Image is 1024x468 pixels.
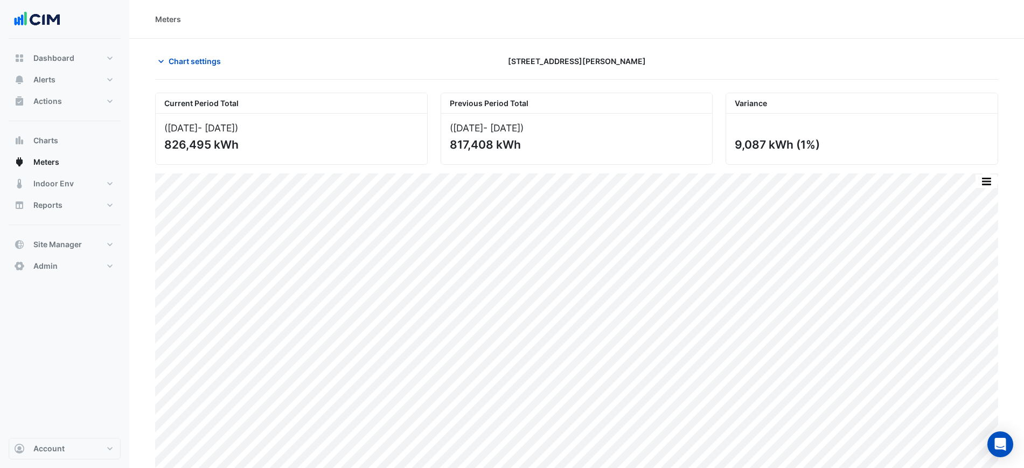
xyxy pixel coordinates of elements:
button: Charts [9,130,121,151]
button: Reports [9,194,121,216]
div: Variance [726,93,998,114]
button: Dashboard [9,47,121,69]
button: Actions [9,90,121,112]
img: Company Logo [13,9,61,30]
div: ([DATE] ) [450,122,704,134]
app-icon: Actions [14,96,25,107]
div: 9,087 kWh (1%) [735,138,987,151]
span: Meters [33,157,59,167]
div: 826,495 kWh [164,138,416,151]
div: Previous Period Total [441,93,713,114]
app-icon: Alerts [14,74,25,85]
button: Site Manager [9,234,121,255]
app-icon: Reports [14,200,25,211]
app-icon: Site Manager [14,239,25,250]
span: Alerts [33,74,55,85]
span: - [DATE] [198,122,235,134]
div: Open Intercom Messenger [987,431,1013,457]
button: Admin [9,255,121,277]
div: Current Period Total [156,93,427,114]
button: Account [9,438,121,459]
span: Actions [33,96,62,107]
button: More Options [976,174,997,188]
div: ([DATE] ) [164,122,419,134]
span: Reports [33,200,62,211]
span: Site Manager [33,239,82,250]
app-icon: Admin [14,261,25,271]
app-icon: Meters [14,157,25,167]
button: Meters [9,151,121,173]
span: Indoor Env [33,178,74,189]
span: Charts [33,135,58,146]
div: Meters [155,13,181,25]
div: 817,408 kWh [450,138,702,151]
span: Admin [33,261,58,271]
button: Alerts [9,69,121,90]
app-icon: Charts [14,135,25,146]
span: [STREET_ADDRESS][PERSON_NAME] [508,55,646,67]
button: Chart settings [155,52,228,71]
span: Chart settings [169,55,221,67]
app-icon: Indoor Env [14,178,25,189]
span: Dashboard [33,53,74,64]
app-icon: Dashboard [14,53,25,64]
button: Indoor Env [9,173,121,194]
span: - [DATE] [483,122,520,134]
span: Account [33,443,65,454]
